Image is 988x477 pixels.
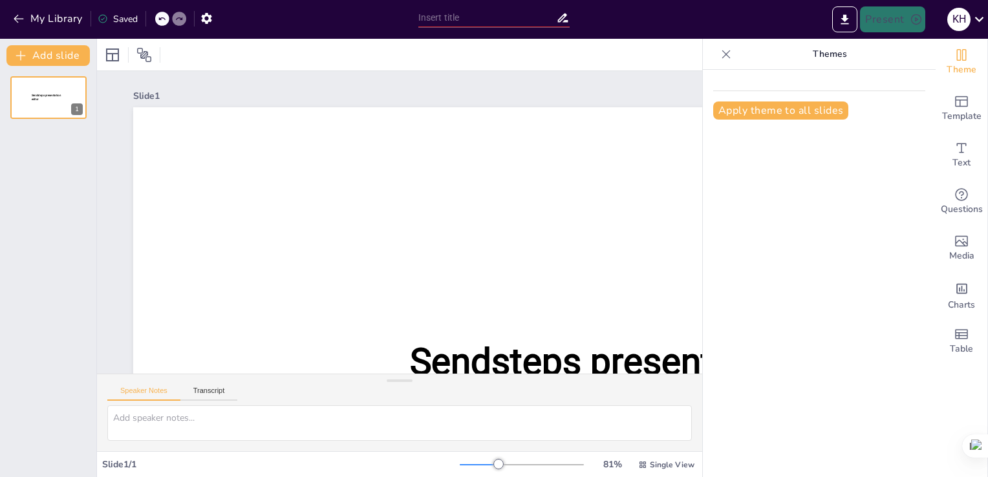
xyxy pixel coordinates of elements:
[107,387,180,401] button: Speaker Notes
[32,94,61,101] span: Sendsteps presentation editor
[832,6,857,32] button: Export to PowerPoint
[597,458,628,471] div: 81 %
[942,109,982,123] span: Template
[947,8,971,31] div: K H
[410,340,795,434] span: Sendsteps presentation editor
[713,101,848,120] button: Apply theme to all slides
[947,6,971,32] button: K H
[936,271,987,318] div: Add charts and graphs
[418,8,557,27] input: Insert title
[941,202,983,217] span: Questions
[952,156,971,170] span: Text
[950,342,973,356] span: Table
[936,178,987,225] div: Get real-time input from your audience
[102,45,123,65] div: Layout
[948,298,975,312] span: Charts
[949,249,974,263] span: Media
[98,13,138,25] div: Saved
[136,47,152,63] span: Position
[936,318,987,365] div: Add a table
[936,85,987,132] div: Add ready made slides
[10,76,87,119] div: Sendsteps presentation editor1
[102,458,460,471] div: Slide 1 / 1
[71,103,83,115] div: 1
[860,6,925,32] button: Present
[650,460,694,470] span: Single View
[936,132,987,178] div: Add text boxes
[180,387,238,401] button: Transcript
[947,63,976,77] span: Theme
[10,8,88,29] button: My Library
[6,45,90,66] button: Add slide
[936,39,987,85] div: Change the overall theme
[736,39,923,70] p: Themes
[936,225,987,271] div: Add images, graphics, shapes or video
